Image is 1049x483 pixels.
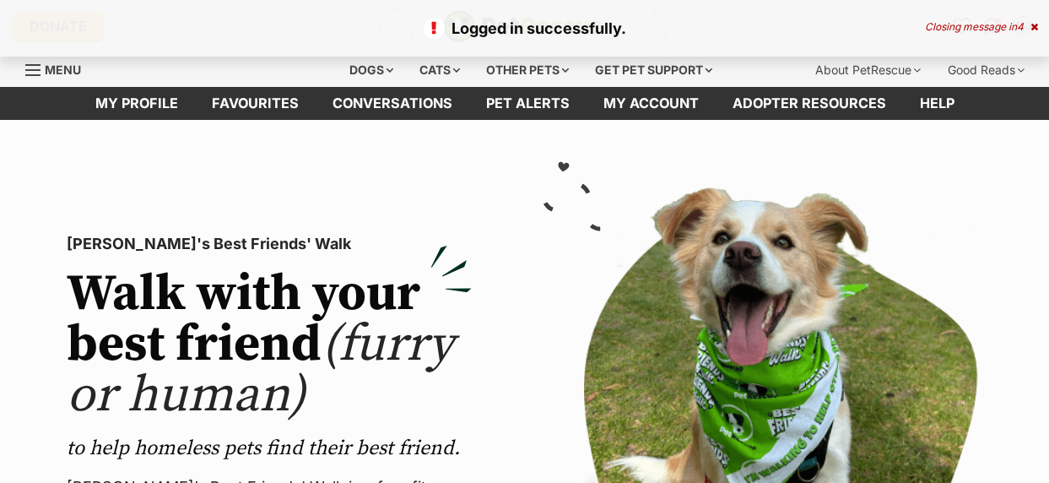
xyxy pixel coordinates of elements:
[67,269,472,421] h2: Walk with your best friend
[474,53,581,87] div: Other pets
[25,53,93,84] a: Menu
[903,87,971,120] a: Help
[67,313,454,427] span: (furry or human)
[716,87,903,120] a: Adopter resources
[67,435,472,462] p: to help homeless pets find their best friend.
[316,87,469,120] a: conversations
[78,87,195,120] a: My profile
[338,53,405,87] div: Dogs
[67,232,472,256] p: [PERSON_NAME]'s Best Friends' Walk
[408,53,472,87] div: Cats
[469,87,587,120] a: Pet alerts
[45,62,81,77] span: Menu
[803,53,933,87] div: About PetRescue
[195,87,316,120] a: Favourites
[936,53,1036,87] div: Good Reads
[583,53,724,87] div: Get pet support
[587,87,716,120] a: My account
